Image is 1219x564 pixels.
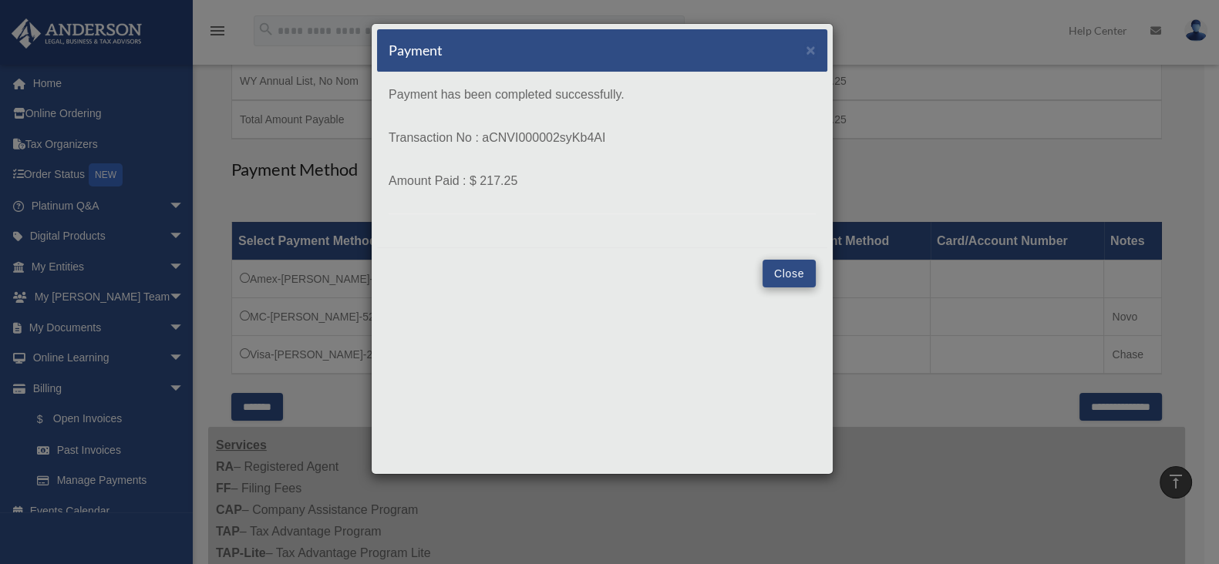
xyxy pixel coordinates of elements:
[806,42,816,58] button: Close
[389,170,816,192] p: Amount Paid : $ 217.25
[763,260,816,287] button: Close
[389,84,816,106] p: Payment has been completed successfully.
[389,41,443,60] h5: Payment
[389,127,816,149] p: Transaction No : aCNVI000002syKb4AI
[806,41,816,59] span: ×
